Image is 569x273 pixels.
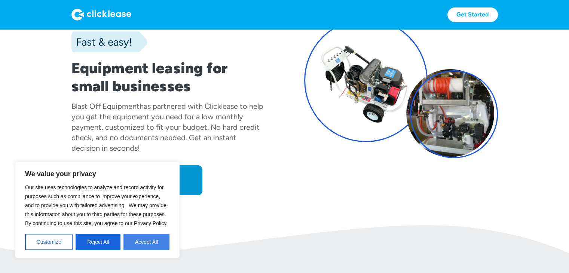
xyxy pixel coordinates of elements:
[71,102,263,153] div: has partnered with Clicklease to help you get the equipment you need for a low monthly payment, c...
[447,7,498,22] a: Get Started
[15,162,180,258] div: We value your privacy
[71,34,132,49] div: Fast & easy!
[71,59,265,95] h1: Equipment leasing for small businesses
[25,169,169,178] p: We value your privacy
[76,234,120,250] button: Reject All
[71,102,140,111] div: Blast Off Equipment
[25,184,168,226] span: Our site uses technologies to analyze and record activity for purposes such as compliance to impr...
[25,234,73,250] button: Customize
[123,234,169,250] button: Accept All
[71,9,131,21] img: Logo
